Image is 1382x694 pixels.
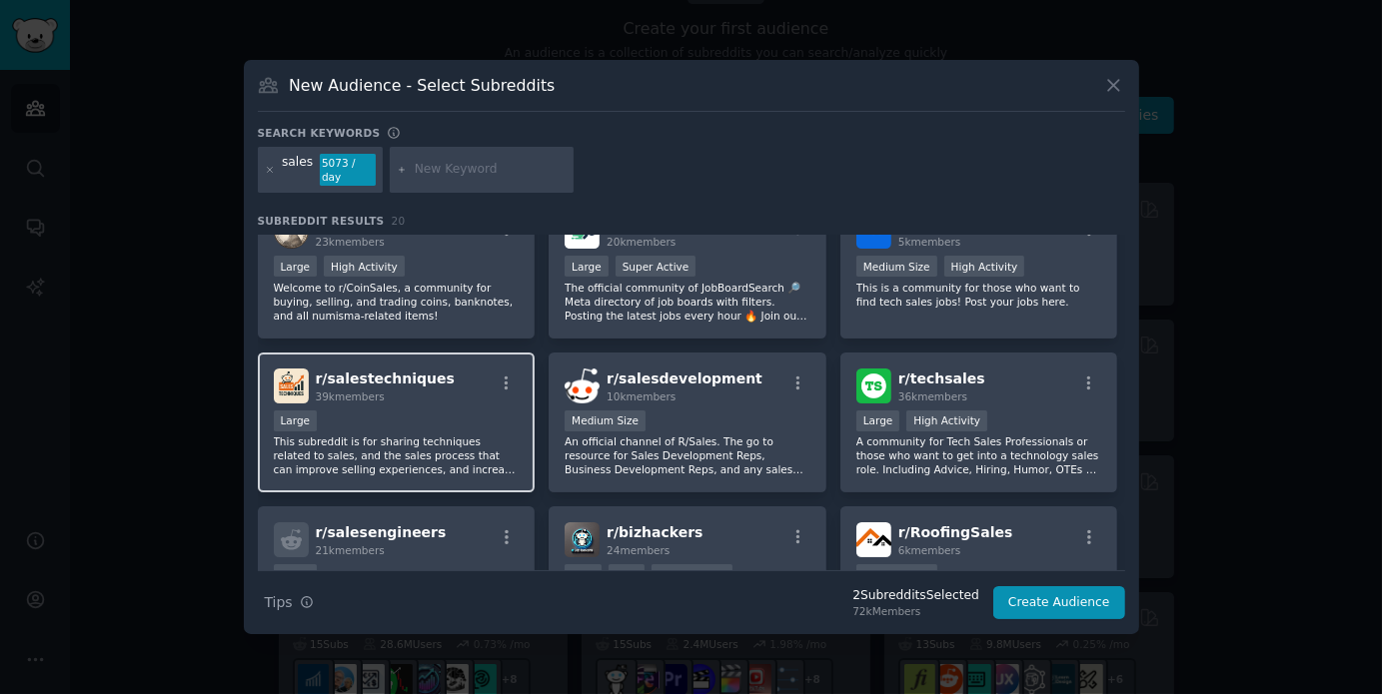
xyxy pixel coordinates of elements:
div: High Activity [652,564,732,585]
img: bizhackers [565,522,600,557]
div: Medium Size [856,564,937,585]
p: This is a community for those who want to find tech sales jobs! Post your jobs here. [856,281,1102,309]
span: 20 [392,215,406,227]
span: 36k members [898,390,967,402]
img: salestechniques [274,368,309,403]
div: 72k Members [852,604,979,618]
span: 5k members [898,236,961,248]
span: 23k members [316,236,385,248]
span: Tips [265,592,293,613]
span: r/ salesengineers [316,524,447,540]
span: r/ RoofingSales [898,524,1013,540]
span: 24 members [607,544,670,556]
p: A community for Tech Sales Professionals or those who want to get into a technology sales role. I... [856,434,1102,476]
span: 20k members [607,236,676,248]
h3: Search keywords [258,126,381,140]
span: r/ techsales [898,370,985,386]
div: Medium Size [565,410,646,431]
div: Medium Size [856,256,937,277]
span: r/ bizhackers [607,524,702,540]
span: r/ salestechniques [316,370,455,386]
div: Large [274,564,318,585]
span: r/ salesdevelopment [607,370,762,386]
div: 5073 / day [320,154,376,186]
img: techsales [856,368,891,403]
div: High Activity [944,256,1025,277]
span: 21k members [316,544,385,556]
div: Large [565,256,609,277]
div: High Activity [906,410,987,431]
p: An official channel of R/Sales. The go to resource for Sales Development Reps, Business Developme... [565,434,810,476]
div: 2 Subreddit s Selected [852,587,979,605]
span: Subreddit Results [258,214,385,228]
p: The official community of JobBoardSearch 🔎 Meta directory of job boards with filters. Posting the... [565,281,810,323]
button: Create Audience [993,586,1125,620]
div: sales [282,154,313,186]
span: 39k members [316,390,385,402]
img: RoofingSales [856,522,891,557]
div: Tiny [609,564,645,585]
div: Large [274,410,318,431]
button: Tips [258,585,321,620]
span: 6k members [898,544,961,556]
h3: New Audience - Select Subreddits [289,75,555,96]
div: High Activity [324,256,405,277]
div: Super Active [616,256,696,277]
span: 10k members [607,390,676,402]
div: New [565,564,602,585]
p: Welcome to r/CoinSales, a community for buying, selling, and trading coins, banknotes, and all nu... [274,281,520,323]
div: Large [274,256,318,277]
img: salesdevelopment [565,368,600,403]
div: Large [856,410,900,431]
p: This subreddit is for sharing techniques related to sales, and the sales process that can improve... [274,434,520,476]
input: New Keyword [415,161,567,179]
